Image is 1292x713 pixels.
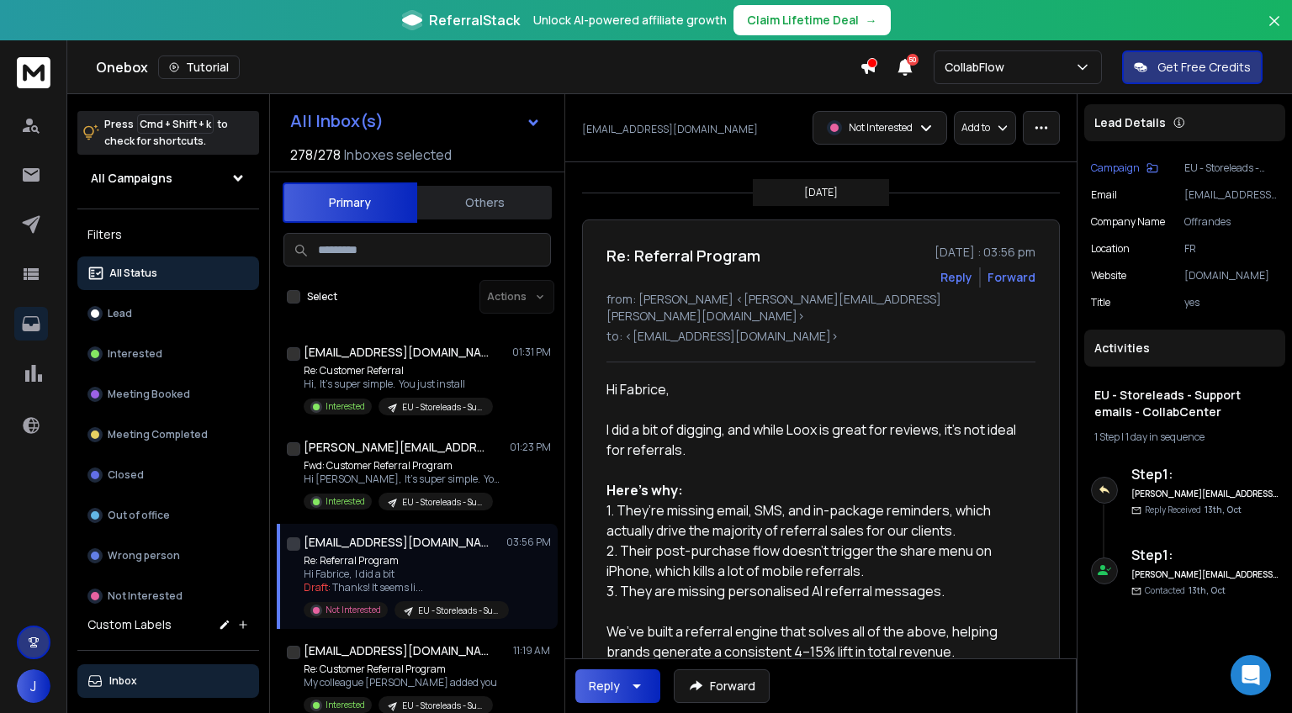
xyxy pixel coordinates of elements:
[429,10,520,30] span: ReferralStack
[108,347,162,361] p: Interested
[307,290,337,304] label: Select
[1263,10,1285,50] button: Close banner
[17,669,50,703] button: J
[77,458,259,492] button: Closed
[304,459,506,473] p: Fwd: Customer Referral Program
[988,269,1035,286] div: Forward
[77,256,259,290] button: All Status
[1205,504,1242,515] span: 13th, Oct
[907,54,919,66] span: 50
[304,534,489,551] h1: [EMAIL_ADDRESS][DOMAIN_NAME]
[77,223,259,246] h3: Filters
[1091,269,1126,283] p: website
[533,12,727,29] p: Unlock AI-powered affiliate growth
[1125,430,1205,444] span: 1 day in sequence
[304,554,506,568] p: Re: Referral Program
[290,145,341,165] span: 278 / 278
[1184,188,1279,202] p: [EMAIL_ADDRESS][DOMAIN_NAME]
[91,170,172,187] h1: All Campaigns
[344,145,452,165] h3: Inboxes selected
[1084,330,1285,367] div: Activities
[606,291,1035,325] p: from: [PERSON_NAME] <[PERSON_NAME][EMAIL_ADDRESS][PERSON_NAME][DOMAIN_NAME]>
[402,700,483,712] p: EU - Storeleads - Support emails - CollabCenter
[109,674,137,688] p: Inbox
[1094,430,1275,444] div: |
[277,104,554,138] button: All Inbox(s)
[582,123,758,136] p: [EMAIL_ADDRESS][DOMAIN_NAME]
[606,481,683,499] strong: Here’s why:
[513,644,551,658] p: 11:19 AM
[575,669,660,703] button: Reply
[866,12,877,29] span: →
[402,496,483,509] p: EU - Storeleads - Support emails - CollabCenter
[1091,242,1130,256] p: location
[510,441,551,454] p: 01:23 PM
[417,184,552,221] button: Others
[945,59,1011,76] p: CollabFlow
[1145,584,1226,597] p: Contacted
[1131,545,1279,565] h6: Step 1 :
[304,439,489,456] h1: [PERSON_NAME][EMAIL_ADDRESS][DOMAIN_NAME]
[418,605,499,617] p: EU - Storeleads - Support emails - CollabCenter
[1131,568,1279,581] h6: [PERSON_NAME][EMAIL_ADDRESS][PERSON_NAME][DOMAIN_NAME]
[304,378,493,391] p: Hi, It’s super simple. You just install
[108,549,180,562] p: Wrong person
[304,676,497,689] p: My colleague [PERSON_NAME] added you
[1091,188,1117,202] p: Email
[304,663,497,676] p: Re: Customer Referral Program
[1094,430,1120,444] span: 1 Step
[77,337,259,371] button: Interested
[77,161,259,195] button: All Campaigns
[1094,114,1166,131] p: Lead Details
[1122,50,1263,84] button: Get Free Credits
[326,604,381,616] p: Not Interested
[1091,296,1110,309] p: title
[283,182,417,223] button: Primary
[326,699,365,711] p: Interested
[332,580,423,594] span: Thanks! It seems li ...
[674,669,770,703] button: Forward
[849,121,913,135] p: Not Interested
[1231,655,1271,695] div: Open Intercom Messenger
[77,539,259,573] button: Wrong person
[108,589,183,603] p: Not Interested
[1131,488,1279,500] h6: [PERSON_NAME][EMAIL_ADDRESS][PERSON_NAME][DOMAIN_NAME]
[108,509,170,522] p: Out of office
[326,400,365,413] p: Interested
[1184,296,1279,309] p: yes
[1184,269,1279,283] p: [DOMAIN_NAME]
[1184,161,1279,175] p: EU - Storeleads - Support emails - CollabCenter
[1145,504,1242,516] p: Reply Received
[1184,242,1279,256] p: FR
[77,378,259,411] button: Meeting Booked
[96,55,860,79] div: Onebox
[77,579,259,613] button: Not Interested
[77,499,259,532] button: Out of office
[606,244,760,267] h1: Re: Referral Program
[804,186,838,199] p: [DATE]
[304,568,506,581] p: Hi Fabrice, I did a bit
[304,642,489,659] h1: [EMAIL_ADDRESS][DOMAIN_NAME]
[940,269,972,286] button: Reply
[326,495,365,508] p: Interested
[77,297,259,330] button: Lead
[108,428,208,441] p: Meeting Completed
[1094,387,1275,420] h1: EU - Storeleads - Support emails - CollabCenter
[506,536,551,549] p: 03:56 PM
[109,267,157,280] p: All Status
[108,468,144,482] p: Closed
[137,114,214,134] span: Cmd + Shift + k
[304,364,493,378] p: Re: Customer Referral
[512,346,551,359] p: 01:31 PM
[1131,464,1279,484] h6: Step 1 :
[1091,161,1158,175] button: Campaign
[108,388,190,401] p: Meeting Booked
[158,55,240,79] button: Tutorial
[77,664,259,698] button: Inbox
[304,344,489,361] h1: [EMAIL_ADDRESS][DOMAIN_NAME]
[290,113,384,129] h1: All Inbox(s)
[589,678,620,695] div: Reply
